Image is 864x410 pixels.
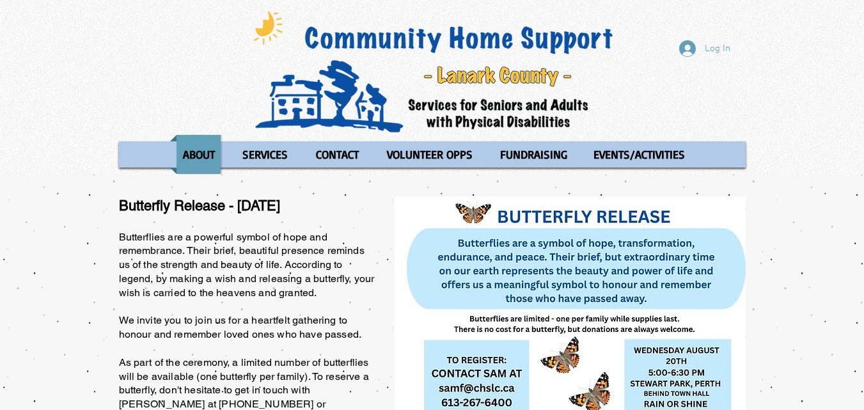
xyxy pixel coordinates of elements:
button: Log In [670,36,739,61]
a: SERVICES [230,135,300,174]
a: CONTACT [303,135,372,174]
p: EVENTS/ACTIVITIES [588,135,691,174]
span: Log In [700,42,735,56]
a: VOLUNTEER OPPS [375,135,485,174]
p: CONTACT [310,135,365,174]
p: VOLUNTEER OPPS [381,135,478,174]
a: ABOUT [170,135,227,174]
a: EVENTS/ACTIVITIES [581,135,697,174]
p: ABOUT [177,135,221,174]
a: FUNDRAISING [488,135,578,174]
nav: Site [119,135,746,174]
p: FUNDRAISING [494,135,573,174]
p: SERVICES [237,135,294,174]
span: Butterfly Release - [DATE] [119,198,280,214]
